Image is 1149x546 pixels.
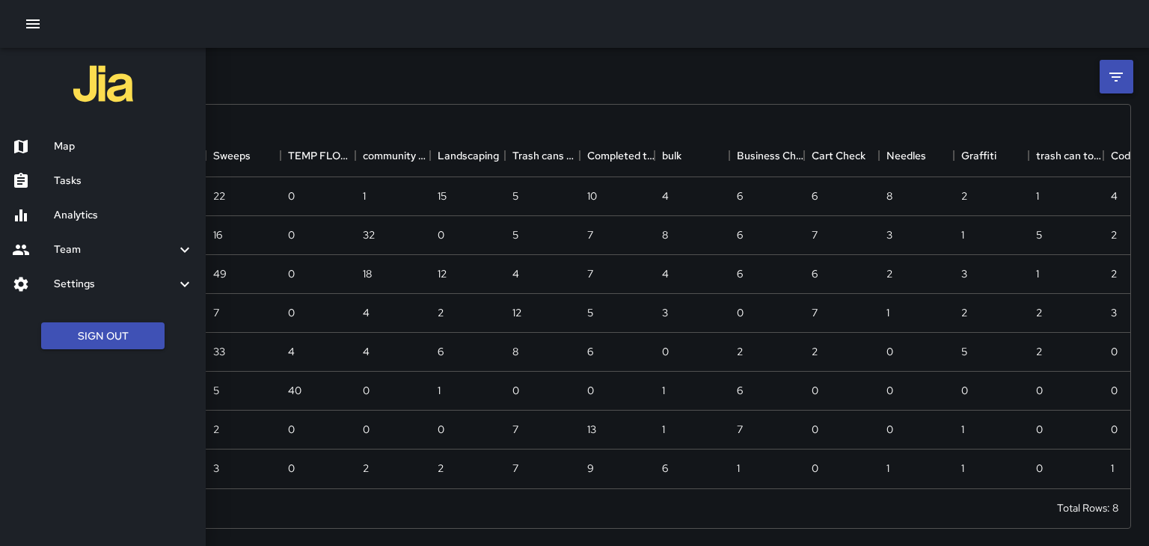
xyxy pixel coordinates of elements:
[54,138,194,155] h6: Map
[54,276,176,292] h6: Settings
[54,242,176,258] h6: Team
[54,173,194,189] h6: Tasks
[73,54,133,114] img: jia-logo
[41,322,165,350] button: Sign Out
[54,207,194,224] h6: Analytics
